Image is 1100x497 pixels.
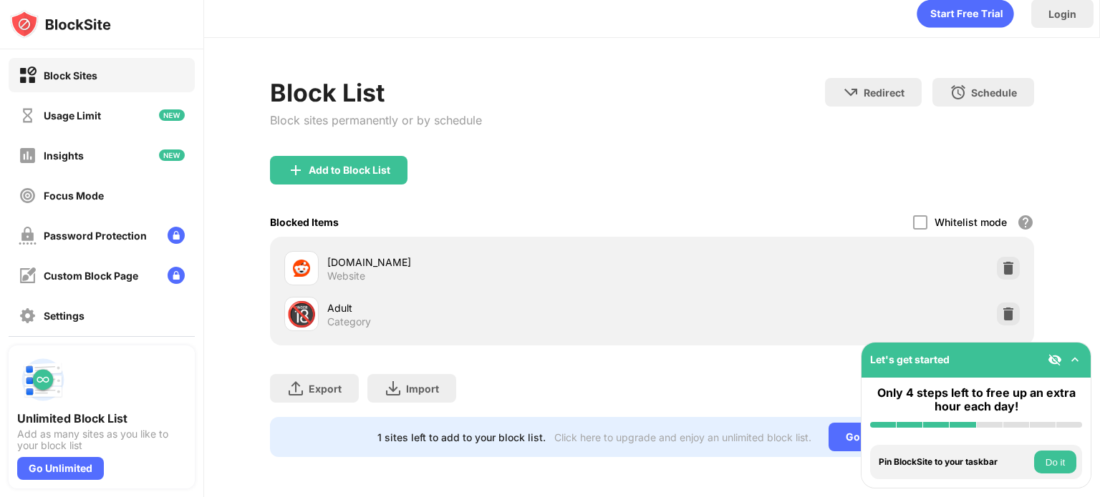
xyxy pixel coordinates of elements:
img: block-on.svg [19,67,37,84]
div: Blocked Items [270,216,339,228]
img: insights-off.svg [19,147,37,164]
img: logo-blocksite.svg [10,10,111,39]
div: Add to Block List [309,164,390,176]
button: Do it [1034,451,1076,473]
div: Schedule [971,87,1017,99]
div: Pin BlockSite to your taskbar [879,457,1031,467]
div: Website [327,270,365,282]
div: Only 4 steps left to free up an extra hour each day! [870,386,1082,413]
img: new-icon.svg [159,109,185,121]
img: eye-not-visible.svg [1048,353,1062,367]
div: Block sites permanently or by schedule [270,113,482,127]
div: Usage Limit [44,109,101,122]
img: customize-block-page-off.svg [19,267,37,285]
div: Login [1048,8,1076,20]
img: lock-menu.svg [168,267,185,284]
div: 1 sites left to add to your block list. [377,431,546,443]
div: Export [309,383,342,395]
div: Block List [270,78,482,107]
img: focus-off.svg [19,187,37,205]
img: new-icon.svg [159,149,185,161]
img: favicons [293,260,310,277]
img: push-block-list.svg [17,354,69,405]
div: [DOMAIN_NAME] [327,255,652,270]
div: Go Unlimited [829,423,927,451]
div: Redirect [864,87,904,99]
img: omni-setup-toggle.svg [1068,353,1082,367]
img: settings-off.svg [19,307,37,325]
div: Import [406,383,439,395]
div: Click here to upgrade and enjoy an unlimited block list. [554,431,811,443]
div: Let's get started [870,353,950,365]
div: Go Unlimited [17,457,104,480]
div: Password Protection [44,230,147,242]
div: Settings [44,310,85,322]
div: 🔞 [286,300,317,329]
div: Block Sites [44,69,97,82]
img: password-protection-off.svg [19,227,37,245]
div: Custom Block Page [44,270,138,282]
img: time-usage-off.svg [19,107,37,124]
div: Category [327,315,371,328]
div: Unlimited Block List [17,411,186,425]
img: lock-menu.svg [168,227,185,244]
div: Insights [44,149,84,162]
div: Focus Mode [44,190,104,202]
div: Adult [327,300,652,315]
div: Whitelist mode [935,216,1007,228]
div: Add as many sites as you like to your block list [17,428,186,451]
